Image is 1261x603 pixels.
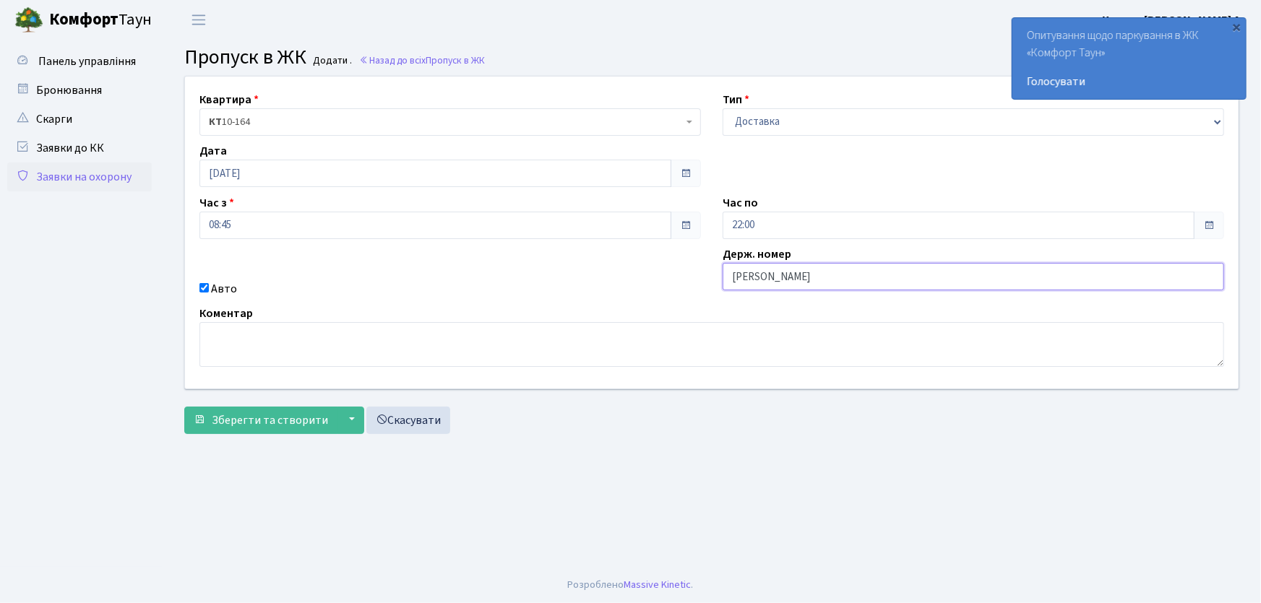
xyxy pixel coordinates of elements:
b: Комфорт [49,8,119,31]
a: Заявки на охорону [7,162,152,191]
span: Панель управління [38,53,136,69]
a: Голосувати [1027,73,1231,90]
label: Час з [199,194,234,212]
label: Коментар [199,305,253,322]
span: <b>КТ</b>&nbsp;&nbsp;&nbsp;&nbsp;10-164 [209,115,683,129]
span: Пропуск в ЖК [426,53,485,67]
span: Зберегти та створити [212,412,328,428]
span: <b>КТ</b>&nbsp;&nbsp;&nbsp;&nbsp;10-164 [199,108,701,136]
small: Додати . [311,55,353,67]
b: Цитрус [PERSON_NAME] А. [1102,12,1244,28]
button: Зберегти та створити [184,407,337,434]
label: Держ. номер [723,246,791,263]
div: × [1230,19,1244,34]
input: AA0001AA [723,263,1224,290]
a: Панель управління [7,47,152,76]
label: Тип [723,91,749,108]
img: logo.png [14,6,43,35]
a: Цитрус [PERSON_NAME] А. [1102,12,1244,29]
a: Скасувати [366,407,450,434]
a: Massive Kinetic [624,577,692,592]
label: Авто [211,280,237,298]
a: Назад до всіхПропуск в ЖК [359,53,485,67]
a: Скарги [7,105,152,134]
button: Переключити навігацію [181,8,217,32]
div: Опитування щодо паркування в ЖК «Комфорт Таун» [1012,18,1246,99]
span: Таун [49,8,152,32]
div: Розроблено . [568,577,694,593]
span: Пропуск в ЖК [184,43,306,71]
a: Бронювання [7,76,152,105]
a: Заявки до КК [7,134,152,162]
b: КТ [209,115,222,129]
label: Квартира [199,91,259,108]
label: Час по [723,194,758,212]
label: Дата [199,142,227,160]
